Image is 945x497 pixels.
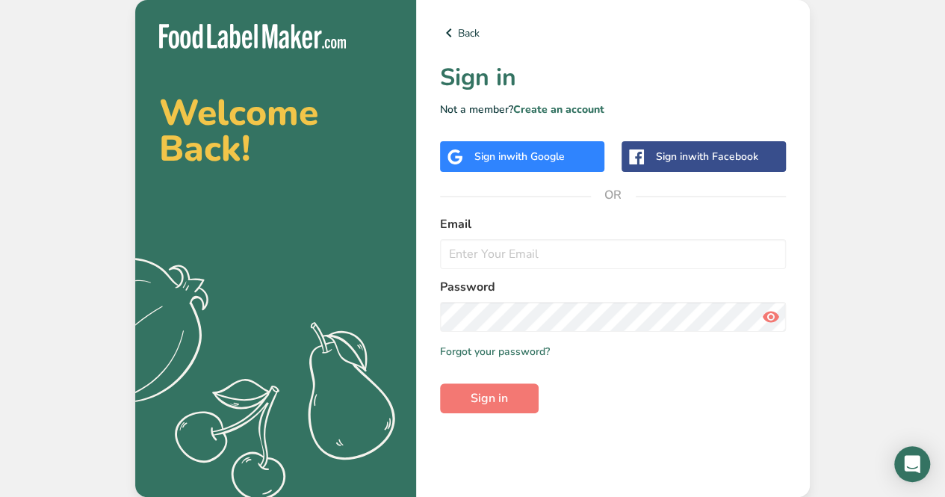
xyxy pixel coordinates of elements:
span: OR [591,173,636,217]
h1: Sign in [440,60,786,96]
a: Create an account [513,102,604,117]
span: with Google [506,149,565,164]
p: Not a member? [440,102,786,117]
a: Back [440,24,786,42]
button: Sign in [440,383,539,413]
div: Sign in [474,149,565,164]
img: Food Label Maker [159,24,346,49]
div: Sign in [656,149,758,164]
input: Enter Your Email [440,239,786,269]
h2: Welcome Back! [159,95,392,167]
div: Open Intercom Messenger [894,446,930,482]
a: Forgot your password? [440,344,550,359]
label: Email [440,215,786,233]
span: Sign in [471,389,508,407]
span: with Facebook [688,149,758,164]
label: Password [440,278,786,296]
